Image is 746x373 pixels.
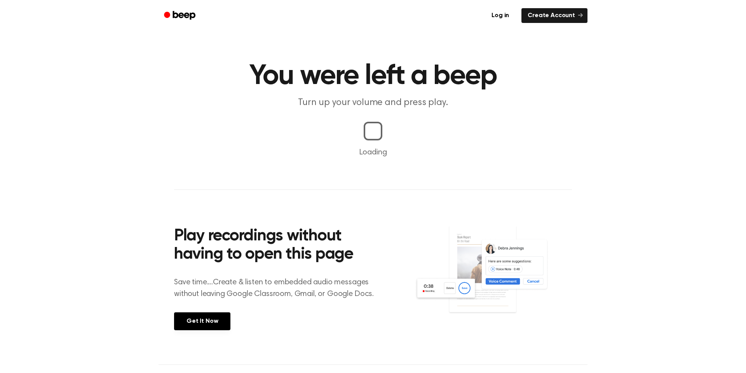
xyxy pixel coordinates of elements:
a: Beep [159,8,202,23]
a: Create Account [521,8,587,23]
p: Save time....Create & listen to embedded audio messages without leaving Google Classroom, Gmail, ... [174,277,383,300]
a: Get It Now [174,312,230,330]
img: Voice Comments on Docs and Recording Widget [415,225,572,329]
h2: Play recordings without having to open this page [174,227,383,264]
a: Log in [484,7,517,25]
p: Turn up your volume and press play. [224,96,522,109]
p: Loading [9,147,737,158]
h1: You were left a beep [174,62,572,90]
